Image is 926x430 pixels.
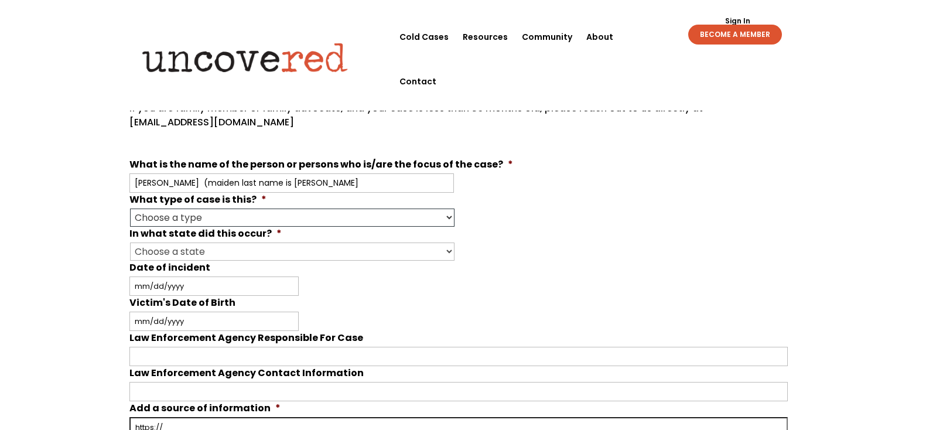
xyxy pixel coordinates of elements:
a: Cold Cases [399,15,449,59]
a: Resources [463,15,508,59]
a: About [586,15,613,59]
label: Law Enforcement Agency Responsible For Case [129,332,363,344]
label: In what state did this occur? [129,228,282,240]
input: mm/dd/yyyy [129,312,299,331]
a: Contact [399,59,436,104]
input: mm/dd/yyyy [129,277,299,296]
img: Uncovered logo [132,35,358,80]
a: Sign In [719,18,757,25]
p: If you are family member or family advocate, and your case is less than 36 months old, please rea... [129,101,788,139]
label: What type of case is this? [129,194,266,206]
a: Community [522,15,572,59]
label: Victim's Date of Birth [129,297,235,309]
label: Law Enforcement Agency Contact Information [129,367,364,380]
label: What is the name of the person or persons who is/are the focus of the case? [129,159,513,171]
label: Add a source of information [129,402,281,415]
a: BECOME A MEMBER [688,25,782,45]
label: Date of incident [129,262,210,274]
